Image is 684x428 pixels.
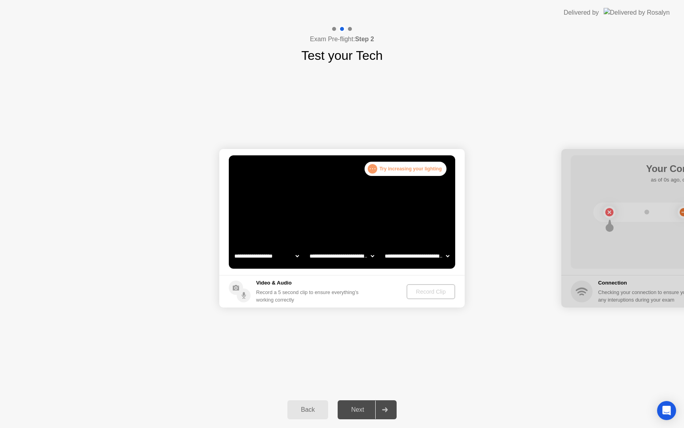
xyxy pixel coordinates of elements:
img: Delivered by Rosalyn [604,8,670,17]
div: Delivered by [564,8,599,17]
select: Available microphones [383,248,451,264]
h1: Test your Tech [301,46,383,65]
div: Open Intercom Messenger [657,401,676,420]
select: Available speakers [308,248,376,264]
button: Next [338,400,397,419]
div: . . . [368,164,377,174]
button: Record Clip [407,284,455,299]
div: Record a 5 second clip to ensure everything’s working correctly [256,289,362,304]
div: Record Clip [410,289,452,295]
h4: Exam Pre-flight: [310,34,374,44]
select: Available cameras [233,248,300,264]
div: Try increasing your lighting [365,162,446,176]
h5: Video & Audio [256,279,362,287]
div: Next [340,406,375,413]
button: Back [287,400,328,419]
div: Back [290,406,326,413]
b: Step 2 [355,36,374,42]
